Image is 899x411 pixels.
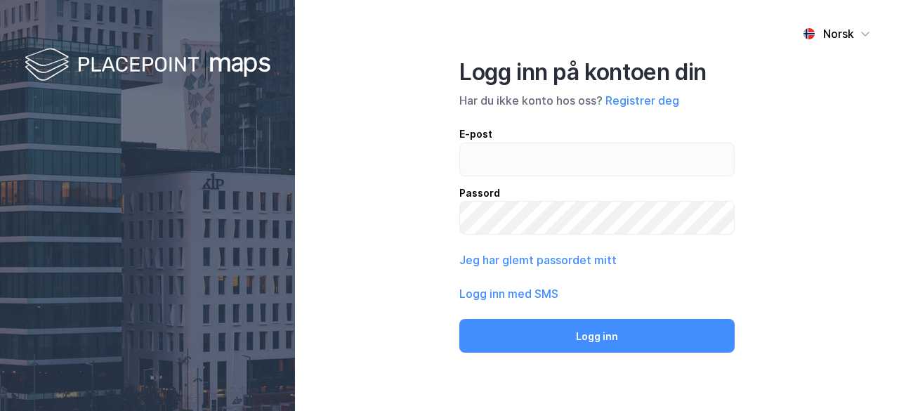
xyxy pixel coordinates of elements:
div: Norsk [823,25,854,42]
button: Registrer deg [605,92,679,109]
div: Har du ikke konto hos oss? [459,92,735,109]
img: logo-white.f07954bde2210d2a523dddb988cd2aa7.svg [25,45,270,86]
iframe: Chat Widget [829,344,899,411]
button: Logg inn med SMS [459,285,558,302]
button: Logg inn [459,319,735,353]
div: Kontrollprogram for chat [829,344,899,411]
div: Passord [459,185,735,202]
div: E-post [459,126,735,143]
button: Jeg har glemt passordet mitt [459,252,617,268]
div: Logg inn på kontoen din [459,58,735,86]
